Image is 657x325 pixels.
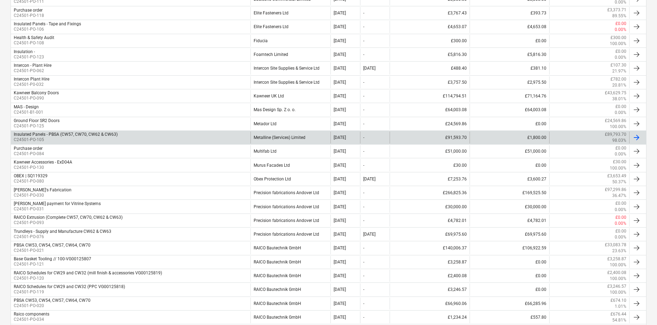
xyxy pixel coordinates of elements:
div: - [363,94,364,98]
div: £51,000.00 [390,145,470,157]
p: £782.00 [610,76,626,82]
div: £300.00 [390,35,470,47]
p: £676.44 [610,311,626,317]
div: £51,000.00 [470,145,550,157]
div: Precision fabrications Andover Ltd [250,200,330,212]
p: C24501-PO-108 [14,40,54,46]
div: Trundleys - Supply and Manufacture CW62 & CW63 [14,229,111,234]
div: £0.00 [470,283,550,295]
div: Precision fabrications Andover Ltd [250,215,330,227]
p: C24501-PO-080 [14,178,48,184]
div: Mas Design Sp. Z o. o. [250,104,330,116]
p: C24501-PO-076 [14,234,111,240]
p: 23.63% [612,248,626,254]
p: 100.00% [610,289,626,295]
div: - [363,38,364,43]
div: Metador Ltd [250,118,330,130]
div: £66,960.06 [390,298,470,310]
div: Kawneer Accessories - ExD04A [14,160,72,165]
div: £71,164.76 [470,90,550,102]
div: Intercon Site Supplies & Service Ltd [250,76,330,88]
div: Fiducia [250,35,330,47]
div: £30.00 [390,159,470,171]
div: [DATE] [334,121,346,126]
p: £0.00 [615,21,626,27]
div: Multifab Ltd [250,145,330,157]
p: C24501-PO-118 [14,13,44,19]
div: £1,800.00 [470,132,550,144]
div: £3,757.50 [390,76,470,88]
p: C24501-PO-125 [14,123,60,129]
div: £66,285.96 [470,298,550,310]
div: [DATE] [363,177,376,181]
p: C24501-PO-031 [14,206,101,212]
div: £4,653.08 [470,21,550,33]
p: C24501-PO-120 [14,275,162,281]
div: [DATE] [334,38,346,43]
div: £2,400.08 [390,270,470,282]
div: [DATE] [334,107,346,112]
div: - [363,273,364,278]
div: £3,246.57 [390,283,470,295]
p: C24501-PO-105 [14,137,118,143]
div: [DATE] [334,80,346,85]
div: - [363,246,364,250]
div: £381.10 [470,62,550,74]
div: [DATE] [334,24,346,29]
p: 1.01% [615,304,626,310]
p: 54.81% [612,317,626,323]
div: [DATE] [334,135,346,140]
div: - [363,135,364,140]
div: £4,782.01 [390,215,470,227]
div: Elite Fasteners Ltd [250,21,330,33]
div: OBEX | SQ119329 [14,173,48,178]
div: Murus Facades Ltd [250,159,330,171]
p: C24501-PO-119 [14,289,125,295]
div: Kawneer UK Ltd [250,90,330,102]
p: £300.00 [610,35,626,41]
div: £2,975.50 [470,76,550,88]
div: [DATE] [334,232,346,237]
p: 0.00% [615,55,626,60]
div: [DATE] [334,218,346,223]
p: C24501-PO-062 [14,68,51,74]
p: C24501-PO-030 [14,192,72,198]
p: £97,299.86 [605,187,626,193]
div: [DATE] [334,149,346,154]
div: PBSA CW53, CW54, CW57, CW64, CW70 [14,298,91,303]
div: - [363,52,364,57]
div: RAICO Bautechnik GmbH [250,311,330,323]
div: Intercon Plant Hire [14,77,49,82]
p: £0.00 [615,49,626,55]
p: 100.00% [610,124,626,130]
p: C24501-PO-106 [14,26,81,32]
div: RAICO Bautechnik GmbH [250,283,330,295]
div: RAICO Extrusion (Complete CW57, CW70, CW62 & CW63) [14,215,123,220]
div: Intercon - Plant Hire [14,63,51,68]
div: - [363,149,364,154]
p: 0.00% [615,27,626,33]
div: PBSA CW53, CW54, CW57, CW64, CW70 [14,243,91,248]
p: £107.30 [610,62,626,68]
p: £30.00 [613,159,626,165]
div: Foamtech Limited [250,49,330,60]
div: - [363,107,364,112]
p: C24501-B1-001 [14,109,43,115]
div: [DATE] [363,66,376,71]
div: Precision fabrications Andover Ltd [250,187,330,199]
div: £140,006.37 [390,242,470,254]
p: C24501-PO-123 [14,54,44,60]
p: £43,629.75 [605,90,626,96]
p: 0.00% [615,207,626,213]
div: £24,569.86 [390,118,470,130]
p: £24,569.86 [605,118,626,124]
div: £4,782.01 [470,215,550,227]
div: [PERSON_NAME] payment for Vitrine Systems [14,201,101,206]
div: £0.00 [470,256,550,268]
div: Purchase order [14,8,43,13]
div: £1,234.24 [390,311,470,323]
p: £674.10 [610,298,626,304]
p: C24501-PO-084 [14,151,44,157]
div: - [363,163,364,168]
p: C24501-PO-020 [14,303,91,309]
